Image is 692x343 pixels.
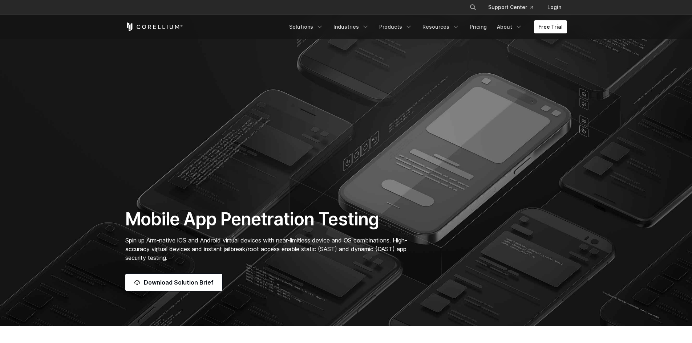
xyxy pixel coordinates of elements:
[125,237,407,261] span: Spin up Arm-native iOS and Android virtual devices with near-limitless device and OS combinations...
[285,20,328,33] a: Solutions
[461,1,567,14] div: Navigation Menu
[125,208,415,230] h1: Mobile App Penetration Testing
[375,20,417,33] a: Products
[482,1,539,14] a: Support Center
[125,274,222,291] a: Download Solution Brief
[534,20,567,33] a: Free Trial
[542,1,567,14] a: Login
[493,20,527,33] a: About
[418,20,464,33] a: Resources
[285,20,567,33] div: Navigation Menu
[144,278,214,287] span: Download Solution Brief
[465,20,491,33] a: Pricing
[466,1,479,14] button: Search
[125,23,183,31] a: Corellium Home
[329,20,373,33] a: Industries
